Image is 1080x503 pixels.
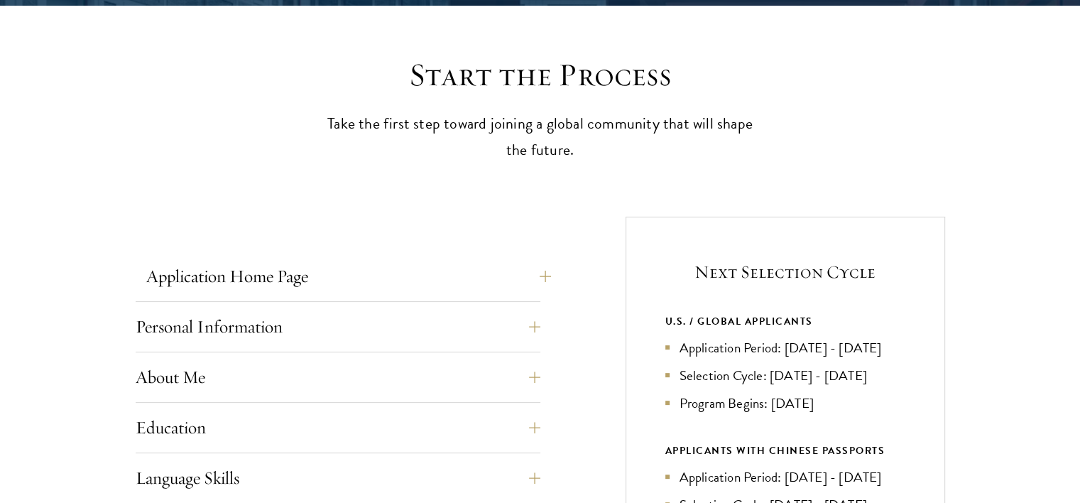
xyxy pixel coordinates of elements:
li: Application Period: [DATE] - [DATE] [665,467,905,487]
button: Education [136,411,540,445]
button: Application Home Page [146,259,551,293]
h2: Start the Process [320,55,760,95]
p: Take the first step toward joining a global community that will shape the future. [320,111,760,163]
li: Selection Cycle: [DATE] - [DATE] [665,365,905,386]
div: U.S. / GLOBAL APPLICANTS [665,313,905,330]
div: APPLICANTS WITH CHINESE PASSPORTS [665,442,905,460]
button: Language Skills [136,461,540,495]
li: Program Begins: [DATE] [665,393,905,413]
h5: Next Selection Cycle [665,260,905,284]
button: Personal Information [136,310,540,344]
li: Application Period: [DATE] - [DATE] [665,337,905,358]
button: About Me [136,360,540,394]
